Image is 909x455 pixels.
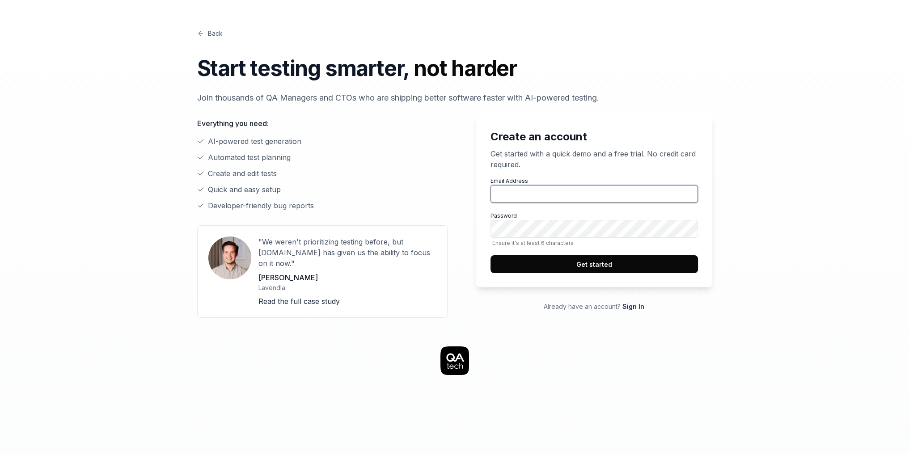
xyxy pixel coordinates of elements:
span: not harder [414,55,517,81]
li: Quick and easy setup [197,184,448,195]
p: Everything you need: [197,118,448,129]
span: Ensure it's at least 6 characters [490,240,698,246]
label: Password [490,212,698,246]
li: AI-powered test generation [197,136,448,147]
h1: Start testing smarter, [197,52,712,84]
p: Lavendla [258,283,436,292]
p: Already have an account? [476,302,712,311]
h2: Create an account [490,129,698,145]
label: Email Address [490,177,698,203]
input: Email Address [490,185,698,203]
li: Create and edit tests [197,168,448,179]
p: Join thousands of QA Managers and CTOs who are shipping better software faster with AI-powered te... [197,92,712,104]
a: Back [197,29,223,38]
input: PasswordEnsure it's at least 6 characters [490,220,698,238]
li: Developer-friendly bug reports [197,200,448,211]
li: Automated test planning [197,152,448,163]
button: Get started [490,255,698,273]
p: "We weren't prioritizing testing before, but [DOMAIN_NAME] has given us the ability to focus on i... [258,236,436,269]
a: Sign In [622,303,644,310]
img: User avatar [208,236,251,279]
a: Read the full case study [258,297,340,306]
p: Get started with a quick demo and a free trial. No credit card required. [490,148,698,170]
p: [PERSON_NAME] [258,272,436,283]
